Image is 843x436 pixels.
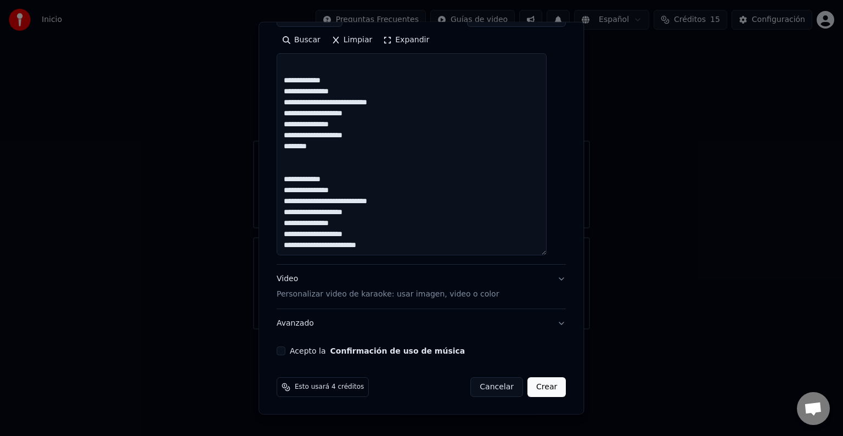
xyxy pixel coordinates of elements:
[277,309,566,338] button: Avanzado
[277,273,499,300] div: Video
[277,289,499,300] p: Personalizar video de karaoke: usar imagen, video o color
[326,31,378,49] button: Limpiar
[277,265,566,309] button: VideoPersonalizar video de karaoke: usar imagen, video o color
[295,383,364,392] span: Esto usará 4 créditos
[290,347,465,355] label: Acepto la
[330,347,465,355] button: Acepto la
[378,31,435,49] button: Expandir
[277,31,326,49] button: Buscar
[471,377,524,397] button: Cancelar
[527,377,566,397] button: Crear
